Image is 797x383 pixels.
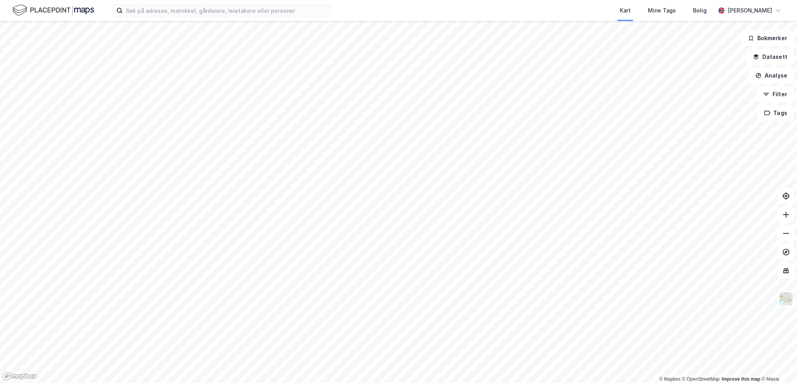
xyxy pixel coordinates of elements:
[758,105,794,121] button: Tags
[693,6,707,15] div: Bolig
[758,346,797,383] iframe: Chat Widget
[758,346,797,383] div: Kontrollprogram for chat
[757,86,794,102] button: Filter
[620,6,631,15] div: Kart
[728,6,772,15] div: [PERSON_NAME]
[722,376,760,382] a: Improve this map
[659,376,681,382] a: Mapbox
[12,4,94,17] img: logo.f888ab2527a4732fd821a326f86c7f29.svg
[682,376,720,382] a: OpenStreetMap
[779,291,793,306] img: Z
[123,5,331,16] input: Søk på adresse, matrikkel, gårdeiere, leietakere eller personer
[648,6,676,15] div: Mine Tags
[741,30,794,46] button: Bokmerker
[746,49,794,65] button: Datasett
[2,372,37,381] a: Mapbox homepage
[749,68,794,83] button: Analyse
